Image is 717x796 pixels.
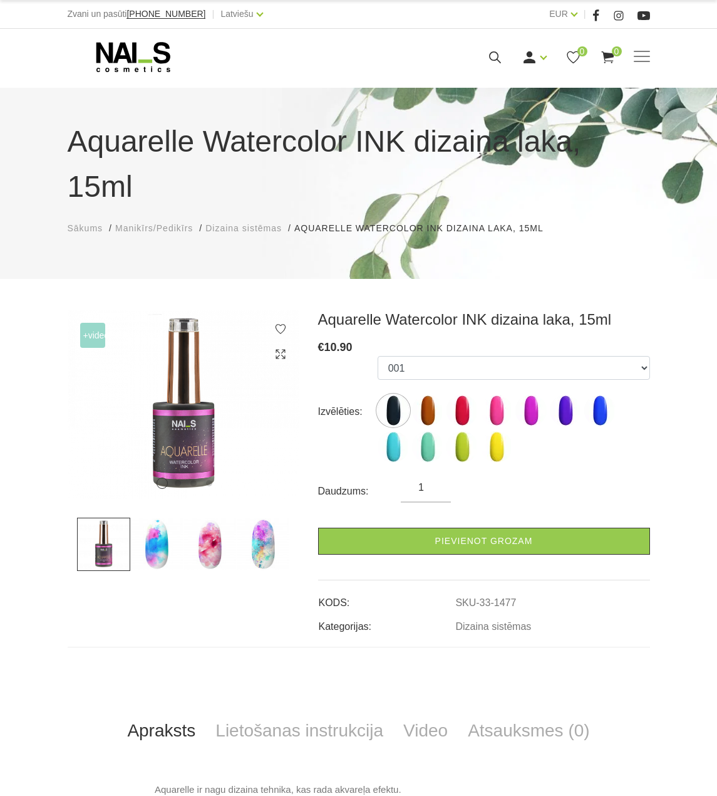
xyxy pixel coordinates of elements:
a: Lietošanas instrukcija [205,710,393,751]
span: | [212,6,214,22]
a: EUR [549,6,568,21]
div: Zvani un pasūti [68,6,206,22]
span: Manikīrs/Pedikīrs [115,223,193,233]
img: ... [584,395,616,426]
img: ... [446,431,478,463]
a: Apraksts [117,710,205,751]
a: Dizaina sistēmas [205,222,282,235]
span: 0 [612,46,622,56]
div: Daudzums: [318,481,401,501]
a: Latviešu [220,6,253,21]
span: 10.90 [324,341,353,353]
td: Kategorijas: [318,610,455,634]
a: [PHONE_NUMBER] [126,9,205,19]
img: ... [550,395,581,426]
img: ... [378,431,409,463]
img: ... [515,395,547,426]
img: ... [446,395,478,426]
a: Pievienot grozam [318,528,650,555]
li: Aquarelle Watercolor INK dizaina laka, 15ml [294,222,556,235]
span: 0 [577,46,587,56]
button: 1 of 4 [157,478,168,489]
span: | [584,6,586,22]
img: ... [130,518,183,571]
img: ... [481,395,512,426]
img: ... [183,518,237,571]
span: Sākums [68,223,103,233]
a: 0 [565,50,581,65]
a: Atsauksmes (0) [458,710,600,751]
button: 4 of 4 [206,480,212,486]
a: 0 [600,50,616,65]
button: 2 of 4 [175,480,181,486]
h1: Aquarelle Watercolor INK dizaina laka, 15ml [68,119,650,209]
img: ... [77,518,130,571]
span: € [318,341,324,353]
div: Izvēlēties: [318,402,378,422]
a: Dizaina sistēmas [455,621,531,632]
img: ... [412,395,443,426]
img: ... [378,395,409,426]
a: SKU-33-1477 [455,597,516,609]
h3: Aquarelle Watercolor INK dizaina laka, 15ml [318,310,650,329]
a: Manikīrs/Pedikīrs [115,222,193,235]
span: Dizaina sistēmas [205,223,282,233]
td: KODS: [318,587,455,610]
a: Sākums [68,222,103,235]
button: 3 of 4 [190,480,197,486]
img: ... [481,431,512,463]
a: Video [393,710,458,751]
img: ... [68,310,299,499]
img: ... [237,518,290,571]
img: ... [412,431,443,463]
span: +Video [80,323,105,348]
